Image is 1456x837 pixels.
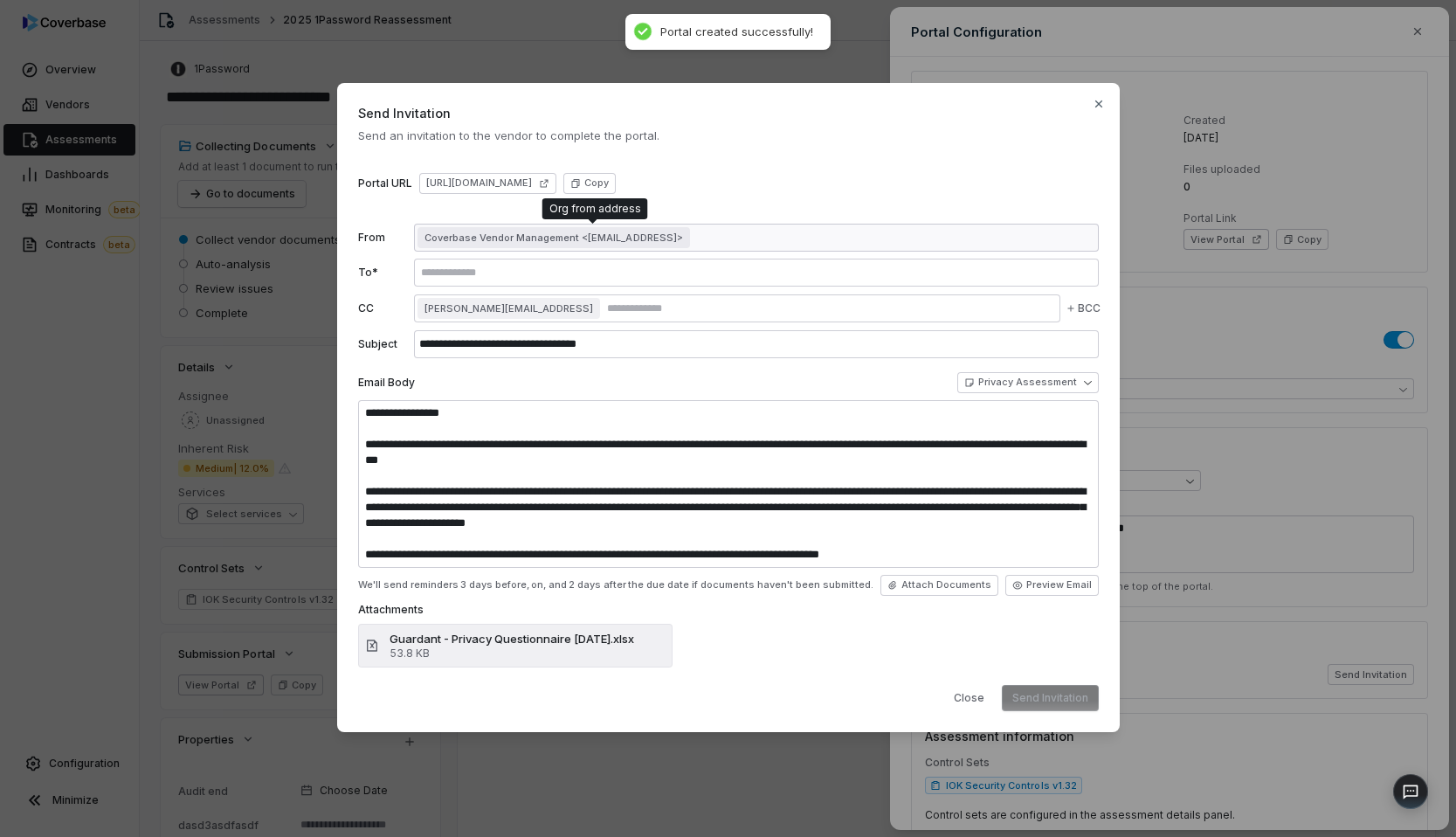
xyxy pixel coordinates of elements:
span: We'll send reminders [358,578,459,591]
span: 53.8 KB [390,647,634,661]
a: [URL][DOMAIN_NAME] [419,173,556,194]
span: Guardant - Privacy Questionnaire [DATE].xlsx [390,631,634,647]
button: Copy [563,173,616,194]
label: From [358,231,407,245]
div: Org from address [549,202,641,216]
button: BCC [1062,288,1104,329]
label: Attachments [358,603,1099,617]
label: CC [358,301,407,315]
button: Close [943,685,995,711]
span: on, and [531,578,567,591]
span: the due date if documents haven't been submitted. [628,578,873,591]
span: Coverbase Vendor Management <[EMAIL_ADDRESS]> [424,231,683,245]
span: [PERSON_NAME][EMAIL_ADDRESS] [424,301,594,315]
div: Portal created successfully! [660,24,813,39]
span: Send an invitation to the vendor to complete the portal. [358,128,1099,143]
label: Portal URL [358,176,412,190]
button: Attach Documents [880,575,998,596]
button: Preview Email [1005,575,1099,596]
label: Subject [358,337,407,351]
span: 2 days after [569,578,626,591]
span: Attach Documents [901,578,991,591]
span: Send Invitation [358,104,1099,122]
label: Email Body [358,376,415,390]
span: 3 days before, [460,578,529,591]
